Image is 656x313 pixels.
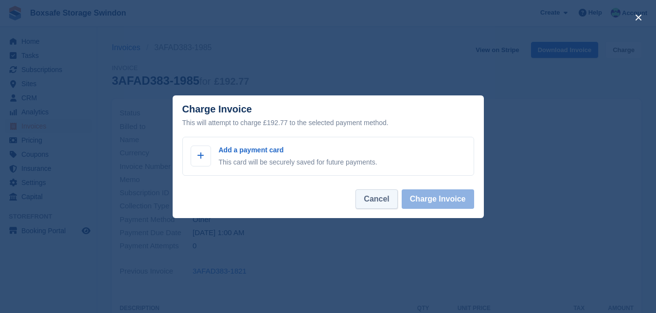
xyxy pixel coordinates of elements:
[219,145,377,155] p: Add a payment card
[219,157,377,167] p: This card will be securely saved for future payments.
[355,189,397,209] button: Cancel
[182,137,474,176] a: Add a payment card This card will be securely saved for future payments.
[182,104,474,129] div: Charge Invoice
[182,117,474,129] div: This will attempt to charge £192.77 to the selected payment method.
[631,10,646,25] button: close
[402,189,474,209] button: Charge Invoice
